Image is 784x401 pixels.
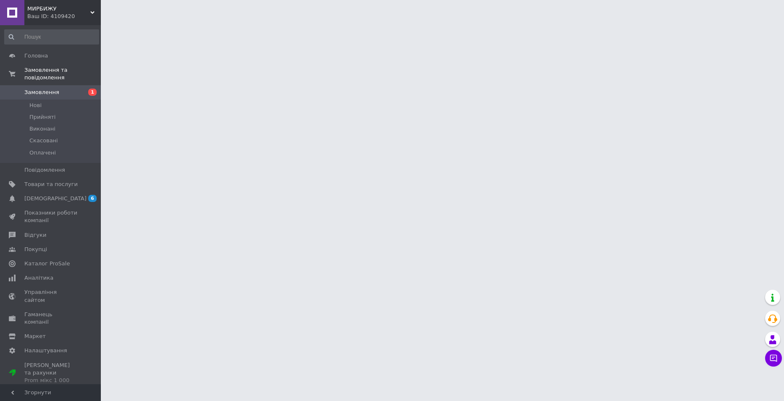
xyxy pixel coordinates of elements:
span: Показники роботи компанії [24,209,78,224]
span: Налаштування [24,347,67,354]
span: Виконані [29,125,55,133]
span: Товари та послуги [24,181,78,188]
span: 6 [88,195,97,202]
span: Відгуки [24,231,46,239]
div: Ваш ID: 4109420 [27,13,101,20]
input: Пошук [4,29,99,45]
span: Скасовані [29,137,58,144]
span: Прийняті [29,113,55,121]
span: Управління сайтом [24,288,78,304]
div: Prom мікс 1 000 [24,377,78,384]
span: Головна [24,52,48,60]
span: Замовлення та повідомлення [24,66,101,81]
span: Каталог ProSale [24,260,70,267]
span: Повідомлення [24,166,65,174]
span: МИРБИЖУ [27,5,90,13]
span: Оплачені [29,149,56,157]
span: Покупці [24,246,47,253]
span: [DEMOGRAPHIC_DATA] [24,195,87,202]
span: Нові [29,102,42,109]
span: Гаманець компанії [24,311,78,326]
span: Маркет [24,333,46,340]
span: 1 [88,89,97,96]
span: Замовлення [24,89,59,96]
span: Аналітика [24,274,53,282]
span: [PERSON_NAME] та рахунки [24,362,78,385]
button: Чат з покупцем [765,350,782,367]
